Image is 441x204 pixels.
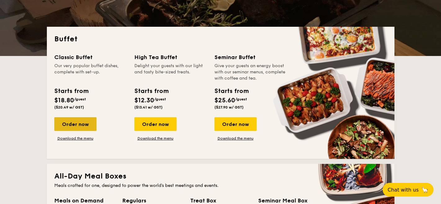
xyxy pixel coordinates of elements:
[134,86,168,96] div: Starts from
[214,117,257,131] div: Order now
[214,97,235,104] span: $25.60
[214,105,244,109] span: ($27.90 w/ GST)
[214,86,248,96] div: Starts from
[54,86,88,96] div: Starts from
[388,187,419,193] span: Chat with us
[383,183,434,197] button: Chat with us🦙
[54,34,387,44] h2: Buffet
[134,53,207,62] div: High Tea Buffet
[54,53,127,62] div: Classic Buffet
[134,97,154,104] span: $12.30
[421,186,429,193] span: 🦙
[54,63,127,81] div: Our very popular buffet dishes, complete with set-up.
[54,136,97,141] a: Download the menu
[74,97,86,101] span: /guest
[54,117,97,131] div: Order now
[54,171,387,181] h2: All-Day Meal Boxes
[54,105,84,109] span: ($20.49 w/ GST)
[134,63,207,81] div: Delight your guests with our light and tasty bite-sized treats.
[134,105,163,109] span: ($13.41 w/ GST)
[54,97,74,104] span: $18.80
[134,117,177,131] div: Order now
[214,53,287,62] div: Seminar Buffet
[134,136,177,141] a: Download the menu
[214,136,257,141] a: Download the menu
[154,97,166,101] span: /guest
[214,63,287,81] div: Give your guests an energy boost with our seminar menus, complete with coffee and tea.
[54,183,387,189] div: Meals crafted for one, designed to power the world's best meetings and events.
[235,97,247,101] span: /guest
